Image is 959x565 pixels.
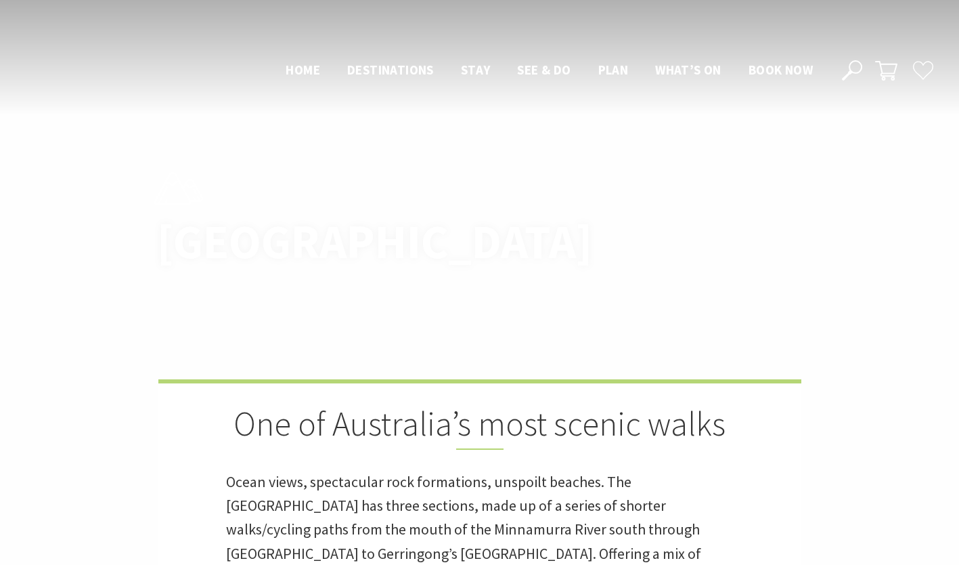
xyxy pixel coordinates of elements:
h1: [GEOGRAPHIC_DATA] [157,216,539,268]
span: Book now [749,62,813,78]
span: Plan [598,62,629,78]
span: Stay [461,62,491,78]
span: Destinations [347,62,434,78]
nav: Main Menu [272,60,826,82]
h2: One of Australia’s most scenic walks [226,404,734,450]
span: See & Do [517,62,571,78]
span: What’s On [655,62,721,78]
span: Home [286,62,320,78]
